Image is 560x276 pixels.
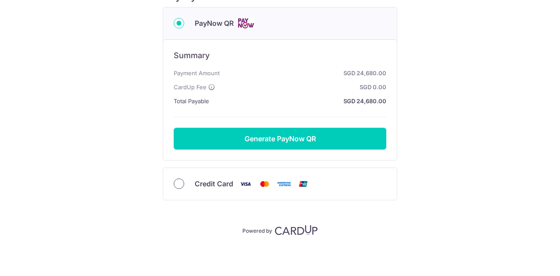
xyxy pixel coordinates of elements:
[256,178,273,189] img: Mastercard
[195,18,234,28] span: PayNow QR
[213,96,386,106] strong: SGD 24,680.00
[174,50,386,61] h6: Summary
[237,18,255,29] img: Cards logo
[174,68,220,78] span: Payment Amount
[275,178,293,189] img: American Express
[223,68,386,78] strong: SGD 24,680.00
[174,82,206,92] span: CardUp Fee
[174,96,209,106] span: Total Payable
[195,178,233,189] span: Credit Card
[242,226,272,234] p: Powered by
[275,225,318,235] img: CardUp
[174,178,386,189] div: Credit Card Visa Mastercard American Express Union Pay
[174,18,386,29] div: PayNow QR Cards logo
[174,128,386,150] button: Generate PayNow QR
[294,178,312,189] img: Union Pay
[219,82,386,92] strong: SGD 0.00
[237,178,254,189] img: Visa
